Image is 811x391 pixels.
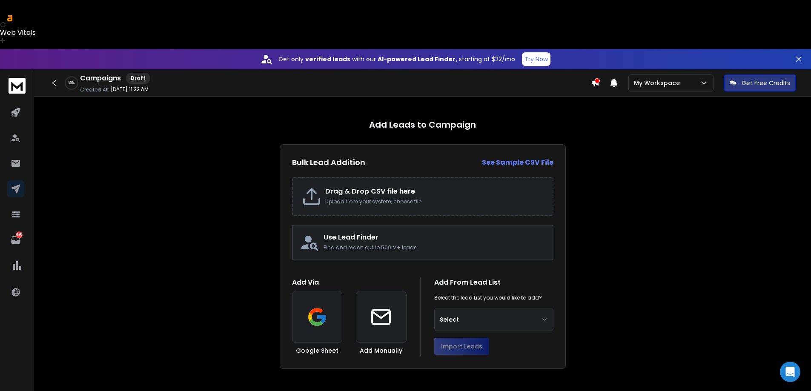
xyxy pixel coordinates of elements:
[69,80,75,86] p: 98 %
[378,55,457,63] strong: AI-powered Lead Finder,
[724,74,796,91] button: Get Free Credits
[111,86,149,93] p: [DATE] 11:22 AM
[324,244,546,251] p: Find and reach out to 500 M+ leads
[278,55,515,63] p: Get only with our starting at $22/mo
[32,50,76,56] div: Domain Overview
[434,277,553,288] h1: Add From Lead List
[80,73,121,83] h1: Campaigns
[126,73,150,84] div: Draft
[14,22,20,29] img: website_grey.svg
[14,14,20,20] img: logo_orange.svg
[524,55,548,63] p: Try Now
[360,346,402,355] h3: Add Manually
[85,49,92,56] img: tab_keywords_by_traffic_grey.svg
[522,52,550,66] button: Try Now
[440,315,459,324] span: Select
[325,198,544,205] p: Upload from your system, choose file
[292,157,365,168] h2: Bulk Lead Addition
[7,231,24,248] a: 490
[634,79,683,87] p: My Workspace
[742,79,790,87] p: Get Free Credits
[305,55,350,63] strong: verified leads
[324,232,546,243] h2: Use Lead Finder
[434,294,542,301] p: Select the lead List you would like to add?
[292,277,407,288] h1: Add Via
[23,49,30,56] img: tab_domain_overview_orange.svg
[296,346,338,355] h3: Google Sheet
[22,22,60,29] div: Domain: [URL]
[80,86,109,93] p: Created At:
[94,50,143,56] div: Keywords by Traffic
[24,14,42,20] div: v 4.0.24
[369,119,476,131] h1: Add Leads to Campaign
[482,157,553,168] a: See Sample CSV File
[780,362,800,382] div: Open Intercom Messenger
[9,78,26,94] img: logo
[16,231,23,238] p: 490
[482,157,553,167] strong: See Sample CSV File
[325,186,544,197] h2: Drag & Drop CSV file here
